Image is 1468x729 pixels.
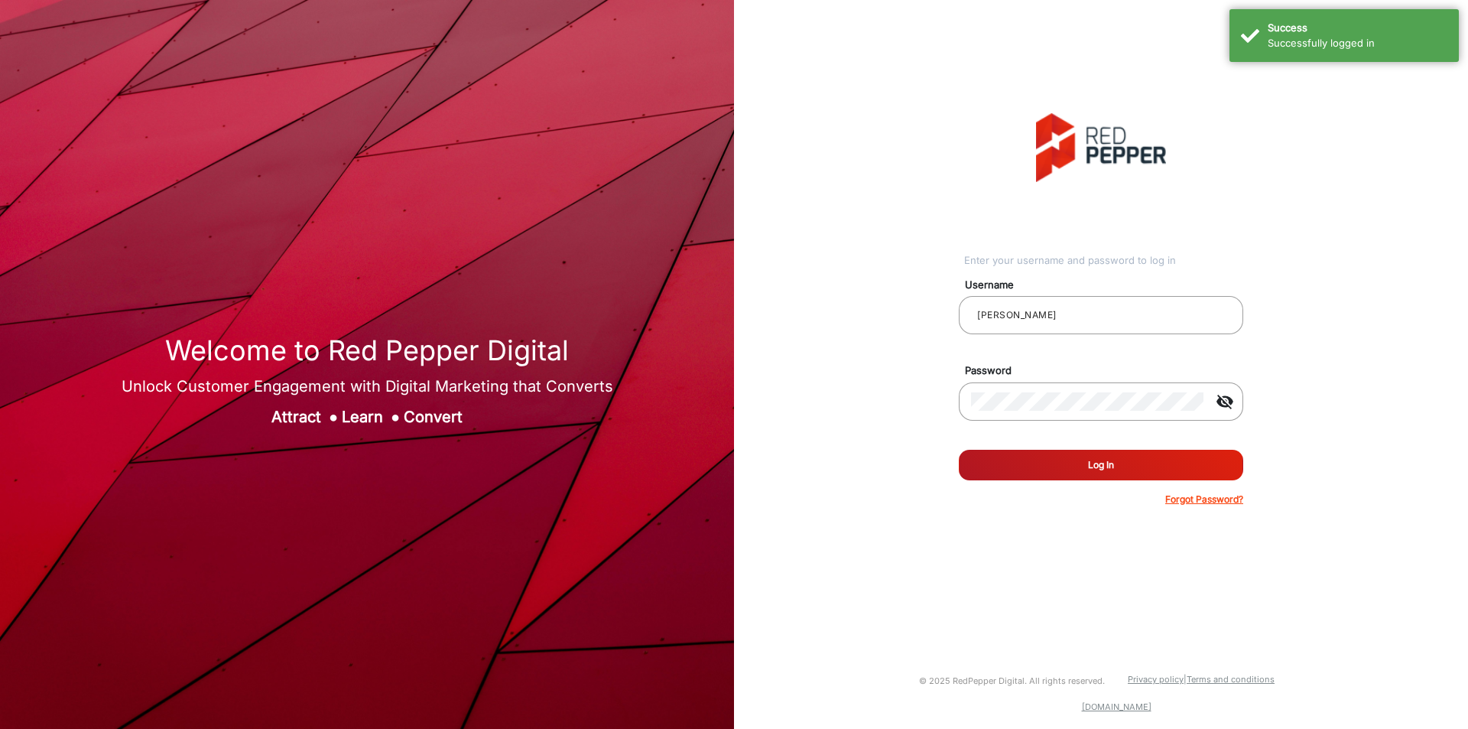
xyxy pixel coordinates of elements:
img: vmg-logo [1036,113,1166,182]
a: | [1184,674,1187,685]
h1: Welcome to Red Pepper Digital [122,334,613,367]
a: [DOMAIN_NAME] [1082,701,1151,712]
div: Enter your username and password to log in [964,253,1243,268]
p: Forgot Password? [1165,493,1243,506]
span: ● [329,408,338,426]
div: Success [1268,21,1447,36]
small: © 2025 RedPepper Digital. All rights reserved. [919,675,1105,686]
mat-icon: visibility_off [1207,392,1243,411]
a: Terms and conditions [1187,674,1275,685]
span: ● [391,408,400,426]
a: Privacy policy [1128,674,1184,685]
div: Successfully logged in [1268,36,1447,51]
div: Attract Learn Convert [122,405,613,428]
div: Unlock Customer Engagement with Digital Marketing that Converts [122,375,613,398]
button: Log In [959,450,1243,480]
mat-label: Password [953,363,1261,379]
input: Your username [971,306,1231,324]
mat-label: Username [953,278,1261,293]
